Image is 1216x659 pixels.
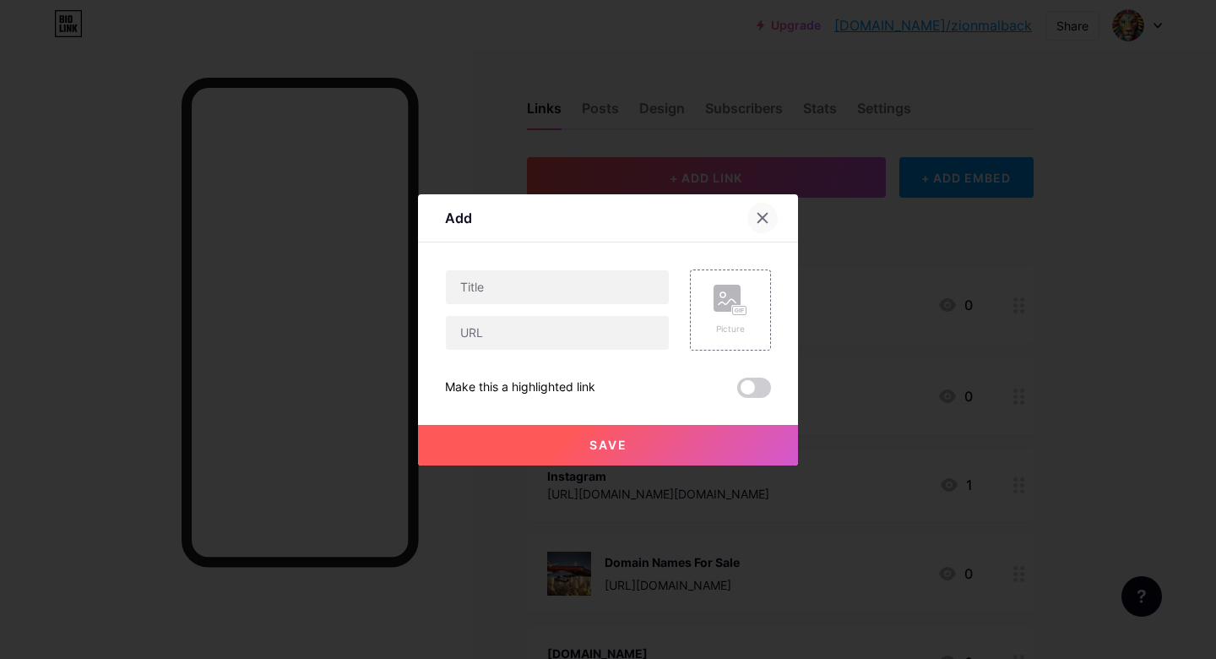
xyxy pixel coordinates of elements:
button: Save [418,425,798,466]
input: Title [446,270,669,304]
div: Add [445,208,472,228]
input: URL [446,316,669,350]
div: Make this a highlighted link [445,378,595,398]
div: Picture [714,323,747,335]
span: Save [589,438,627,452]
